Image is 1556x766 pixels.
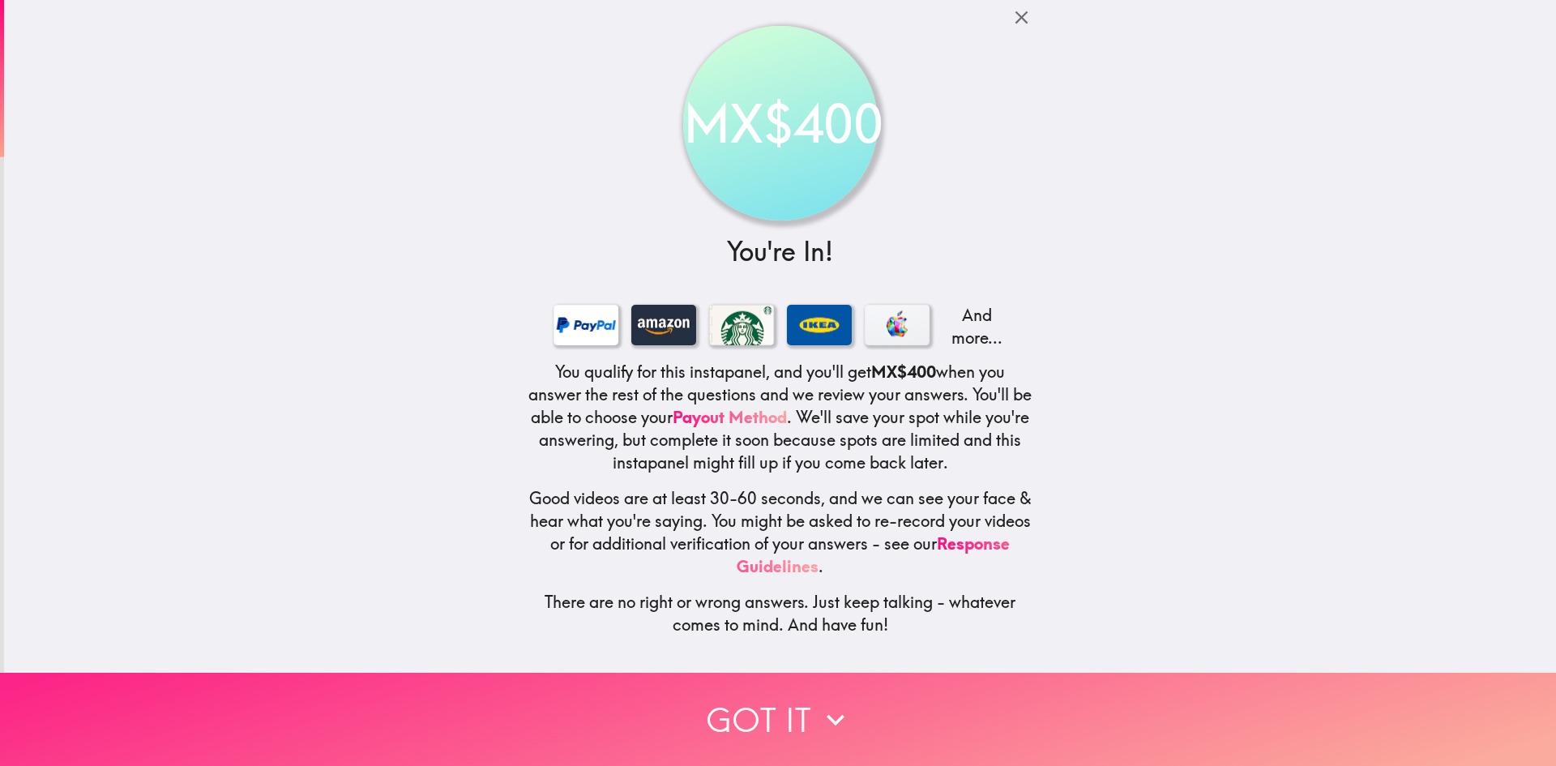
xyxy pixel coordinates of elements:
[737,533,1010,576] a: Response Guidelines
[943,304,1007,349] p: And more...
[528,233,1033,270] h3: You're In!
[528,487,1033,578] h5: Good videos are at least 30-60 seconds, and we can see your face & hear what you're saying. You m...
[673,407,787,427] a: Payout Method
[528,361,1033,474] h5: You qualify for this instapanel, and you'll get when you answer the rest of the questions and we ...
[690,34,870,213] div: MX$400
[871,362,936,382] b: MX$400
[528,591,1033,636] h5: There are no right or wrong answers. Just keep talking - whatever comes to mind. And have fun!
